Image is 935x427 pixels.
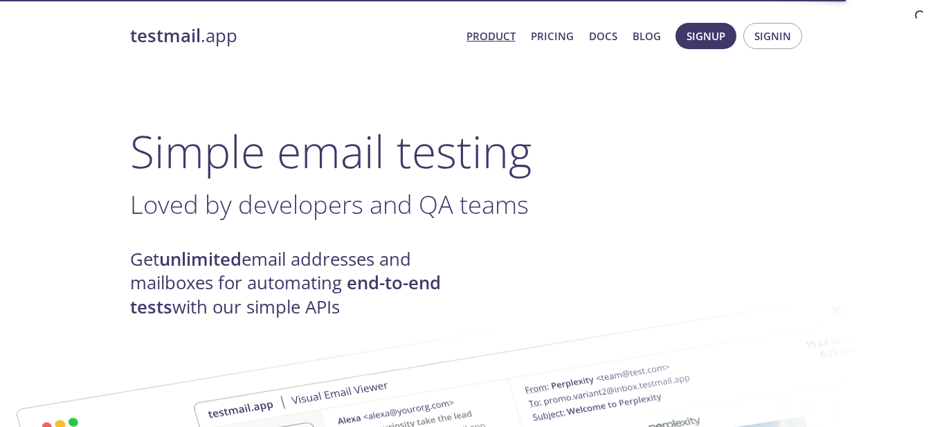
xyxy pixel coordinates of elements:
h4: Get email addresses and mailboxes for automating with our simple APIs [130,248,468,319]
strong: end-to-end tests [130,271,441,318]
a: Pricing [531,27,574,45]
a: Blog [633,27,661,45]
span: Loved by developers and QA teams [130,187,529,221]
button: Signup [675,23,736,49]
span: Signin [754,27,791,45]
a: testmail.app [130,24,455,48]
a: Product [466,27,516,45]
button: Signin [743,23,802,49]
strong: testmail [130,24,201,48]
span: Signup [687,27,725,45]
a: Docs [589,27,617,45]
h1: Simple email testing [130,125,806,178]
strong: unlimited [159,247,242,271]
